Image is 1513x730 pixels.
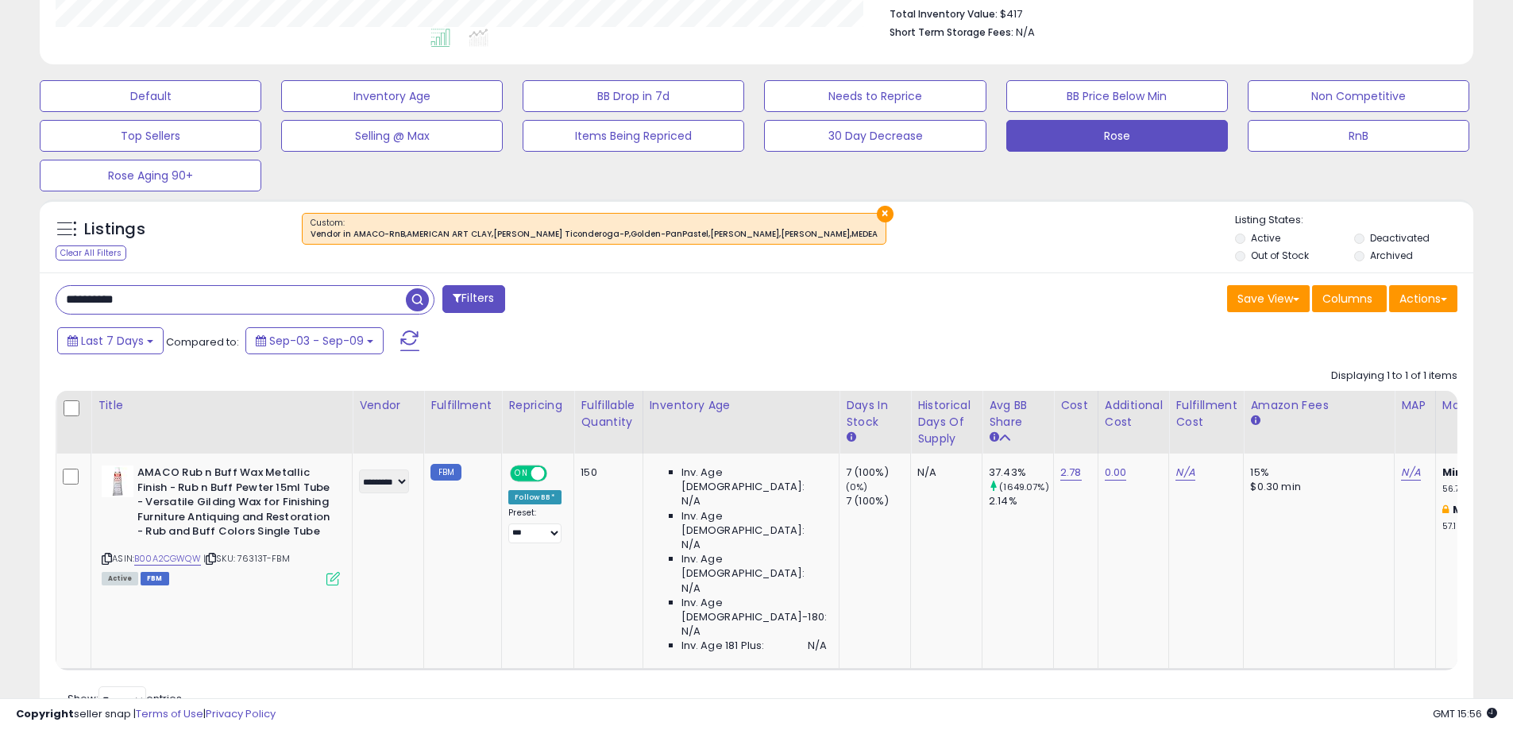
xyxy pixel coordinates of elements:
[1175,397,1237,431] div: Fulfillment Cost
[1312,285,1387,312] button: Columns
[1060,465,1082,481] a: 2.78
[1250,480,1382,494] div: $0.30 min
[68,691,182,706] span: Show: entries
[16,706,74,721] strong: Copyright
[846,494,910,508] div: 7 (100%)
[764,80,986,112] button: Needs to Reprice
[102,572,138,585] span: All listings currently available for purchase on Amazon
[134,552,201,566] a: B00A2CGWQW
[311,229,878,240] div: Vendor in AMACO-RnB,AMERICAN ART CLAY,[PERSON_NAME] Ticonderoga-P,Golden-PanPastel,[PERSON_NAME],...
[1389,285,1457,312] button: Actions
[846,431,855,445] small: Days In Stock.
[81,333,144,349] span: Last 7 Days
[40,160,261,191] button: Rose Aging 90+
[98,397,345,414] div: Title
[1442,465,1466,480] b: Min:
[311,217,878,241] span: Custom:
[999,481,1049,493] small: (1649.07%)
[1370,231,1430,245] label: Deactivated
[1401,397,1428,414] div: MAP
[511,467,531,481] span: ON
[1006,120,1228,152] button: Rose
[508,397,567,414] div: Repricing
[681,581,701,596] span: N/A
[281,80,503,112] button: Inventory Age
[1006,80,1228,112] button: BB Price Below Min
[281,120,503,152] button: Selling @ Max
[581,397,635,431] div: Fulfillable Quantity
[508,508,562,543] div: Preset:
[877,206,894,222] button: ×
[890,25,1013,39] b: Short Term Storage Fees:
[1105,397,1163,431] div: Additional Cost
[166,334,239,350] span: Compared to:
[137,465,330,543] b: AMACO Rub n Buff Wax Metallic Finish - Rub n Buff Pewter 15ml Tube - Versatile Gilding Wax for Fi...
[1235,213,1473,228] p: Listing States:
[1401,465,1420,481] a: N/A
[545,467,570,481] span: OFF
[681,639,765,653] span: Inv. Age 181 Plus:
[764,120,986,152] button: 30 Day Decrease
[84,218,145,241] h5: Listings
[846,397,904,431] div: Days In Stock
[846,465,910,480] div: 7 (100%)
[989,465,1053,480] div: 37.43%
[681,538,701,552] span: N/A
[1175,465,1195,481] a: N/A
[136,706,203,721] a: Terms of Use
[1248,120,1469,152] button: RnB
[1370,249,1413,262] label: Archived
[989,431,998,445] small: Avg BB Share.
[890,7,998,21] b: Total Inventory Value:
[681,624,701,639] span: N/A
[650,397,832,414] div: Inventory Age
[206,706,276,721] a: Privacy Policy
[508,490,562,504] div: Follow BB *
[353,391,424,454] th: CSV column name: cust_attr_2_Vendor
[1322,291,1372,307] span: Columns
[846,481,868,493] small: (0%)
[1248,80,1469,112] button: Non Competitive
[681,465,827,494] span: Inv. Age [DEMOGRAPHIC_DATA]:
[269,333,364,349] span: Sep-03 - Sep-09
[523,120,744,152] button: Items Being Repriced
[1016,25,1035,40] span: N/A
[1105,465,1127,481] a: 0.00
[430,397,495,414] div: Fulfillment
[245,327,384,354] button: Sep-03 - Sep-09
[808,639,827,653] span: N/A
[102,465,133,497] img: 31r7VZ4HoEL._SL40_.jpg
[917,397,975,447] div: Historical Days Of Supply
[890,3,1445,22] li: $417
[40,120,261,152] button: Top Sellers
[1433,706,1497,721] span: 2025-09-17 15:56 GMT
[523,80,744,112] button: BB Drop in 7d
[1453,502,1480,517] b: Max:
[442,285,504,313] button: Filters
[1250,414,1260,428] small: Amazon Fees.
[359,397,417,414] div: Vendor
[430,464,461,481] small: FBM
[40,80,261,112] button: Default
[989,494,1053,508] div: 2.14%
[141,572,169,585] span: FBM
[681,494,701,508] span: N/A
[1250,397,1388,414] div: Amazon Fees
[57,327,164,354] button: Last 7 Days
[917,465,970,480] div: N/A
[16,707,276,722] div: seller snap | |
[681,509,827,538] span: Inv. Age [DEMOGRAPHIC_DATA]:
[1250,465,1382,480] div: 15%
[1251,231,1280,245] label: Active
[203,552,290,565] span: | SKU: 76313T-FBM
[56,245,126,261] div: Clear All Filters
[681,552,827,581] span: Inv. Age [DEMOGRAPHIC_DATA]:
[1060,397,1091,414] div: Cost
[1227,285,1310,312] button: Save View
[581,465,630,480] div: 150
[989,397,1047,431] div: Avg BB Share
[1331,369,1457,384] div: Displaying 1 to 1 of 1 items
[681,596,827,624] span: Inv. Age [DEMOGRAPHIC_DATA]-180:
[102,465,340,583] div: ASIN:
[1251,249,1309,262] label: Out of Stock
